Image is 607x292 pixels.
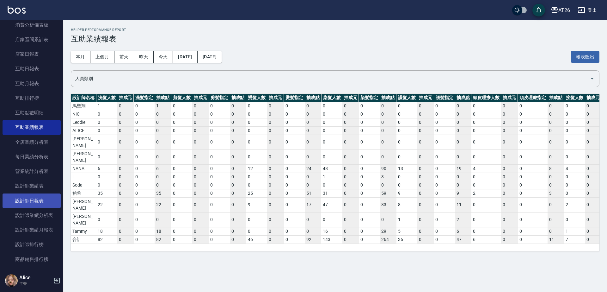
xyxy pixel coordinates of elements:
td: 0 [155,173,171,181]
td: 0 [548,135,564,149]
td: 0 [417,173,434,181]
td: 0 [284,181,305,189]
td: 0 [171,110,192,118]
td: 0 [246,110,267,118]
td: 0 [230,110,246,118]
th: 洗髮人數 [96,94,117,102]
td: 0 [134,110,155,118]
th: 剪髮人數 [171,94,192,102]
a: 設計師業績表 [3,179,61,193]
input: 人員名稱 [74,73,587,84]
a: 消費分析儀表板 [3,18,61,32]
td: 0 [342,173,359,181]
td: 0 [417,135,434,149]
td: 0 [380,135,396,149]
td: 0 [359,118,380,126]
td: 0 [305,102,321,110]
img: Person [5,274,18,287]
td: 0 [155,135,171,149]
td: 0 [455,126,471,135]
td: 0 [267,126,284,135]
a: 互助日報表 [3,61,61,76]
td: 0 [96,110,117,118]
td: 0 [471,135,501,149]
td: 0 [342,118,359,126]
td: 0 [192,181,209,189]
td: 0 [359,110,380,118]
td: 0 [501,135,518,149]
a: 商品銷售排行榜 [3,252,61,267]
td: 0 [548,110,564,118]
td: 0 [518,135,548,149]
td: 0 [117,110,134,118]
td: 0 [192,110,209,118]
td: 0 [548,118,564,126]
td: 0 [305,135,321,149]
td: 0 [564,110,585,118]
td: 0 [284,135,305,149]
td: 0 [171,173,192,181]
td: 0 [284,126,305,135]
td: 0 [246,181,267,189]
th: 燙髮指定 [284,94,305,102]
td: 0 [434,110,455,118]
td: 0 [434,102,455,110]
td: 0 [417,118,434,126]
td: 0 [455,173,471,181]
td: 0 [321,126,342,135]
td: 馬聖翔 [71,102,96,110]
td: 0 [305,181,321,189]
td: 0 [267,102,284,110]
td: 0 [380,149,396,164]
button: 上個月 [90,51,114,63]
a: 互助月報表 [3,76,61,91]
td: 0 [267,164,284,173]
td: Eeddie [71,118,96,126]
td: 0 [267,118,284,126]
td: 0 [342,164,359,173]
a: 報表匯出 [571,51,599,63]
td: 0 [134,164,155,173]
a: 每日業績分析表 [3,149,61,164]
th: 護髮指定 [434,94,455,102]
td: 0 [455,102,471,110]
td: 0 [471,102,501,110]
a: 互助點數明細 [3,105,61,120]
button: 昨天 [134,51,154,63]
td: 0 [518,149,548,164]
td: 0 [209,126,230,135]
td: 0 [501,102,518,110]
h3: 互助業績報表 [71,35,599,43]
td: 0 [380,118,396,126]
button: 本月 [71,51,90,63]
td: 0 [359,149,380,164]
td: 0 [471,118,501,126]
td: 0 [548,149,564,164]
td: 0 [564,102,585,110]
td: 0 [209,102,230,110]
td: 0 [417,126,434,135]
td: 3 [380,173,396,181]
td: 0 [284,173,305,181]
td: NIC [71,110,96,118]
a: 設計師業績月報表 [3,223,61,237]
td: 0 [564,118,585,126]
a: 互助業績報表 [3,120,61,135]
td: 0 [564,149,585,164]
td: 0 [117,102,134,110]
td: 0 [171,126,192,135]
button: [DATE] [198,51,222,63]
td: 0 [396,135,417,149]
td: 0 [417,102,434,110]
td: 0 [171,135,192,149]
td: 0 [585,102,601,110]
td: 0 [455,149,471,164]
h5: Alice [19,275,52,281]
td: 0 [359,102,380,110]
th: 抽成元 [267,94,284,102]
td: 0 [396,181,417,189]
td: 0 [134,118,155,126]
td: 0 [230,181,246,189]
th: 抽成點 [155,94,171,102]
